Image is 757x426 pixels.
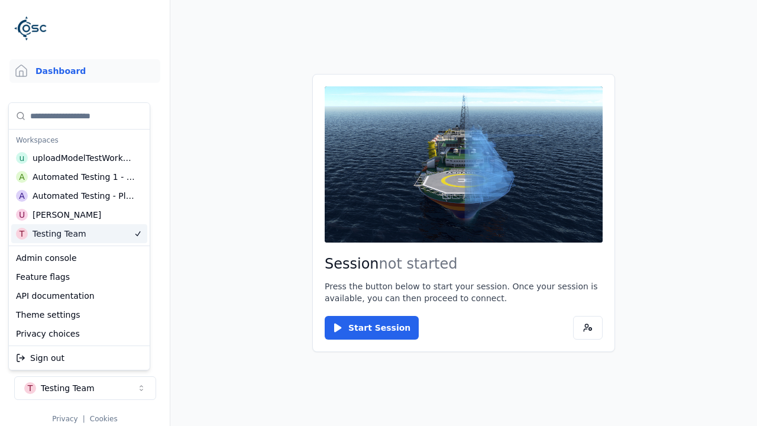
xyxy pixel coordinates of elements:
div: Testing Team [33,228,86,240]
div: A [16,190,28,202]
div: Suggestions [9,103,150,246]
div: Suggestions [9,346,150,370]
div: Theme settings [11,305,147,324]
div: T [16,228,28,240]
div: Admin console [11,248,147,267]
div: API documentation [11,286,147,305]
div: Sign out [11,348,147,367]
div: Suggestions [9,246,150,346]
div: Privacy choices [11,324,147,343]
div: uploadModelTestWorkspace [33,152,134,164]
div: u [16,152,28,164]
div: Automated Testing - Playwright [33,190,135,202]
div: A [16,171,28,183]
div: Automated Testing 1 - Playwright [33,171,135,183]
div: Workspaces [11,132,147,149]
div: [PERSON_NAME] [33,209,101,221]
div: Feature flags [11,267,147,286]
div: U [16,209,28,221]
